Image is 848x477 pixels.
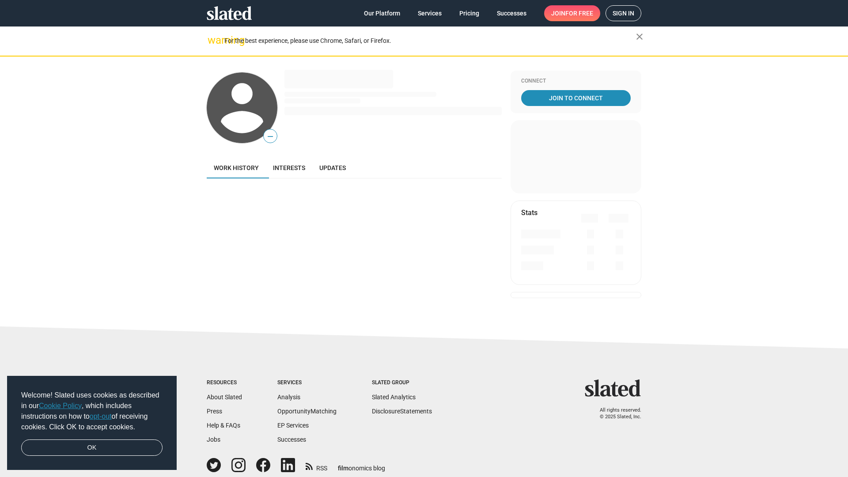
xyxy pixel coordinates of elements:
[459,5,479,21] span: Pricing
[207,436,220,443] a: Jobs
[338,457,385,473] a: filmonomics blog
[312,157,353,178] a: Updates
[565,5,593,21] span: for free
[277,436,306,443] a: Successes
[207,157,266,178] a: Work history
[521,90,631,106] a: Join To Connect
[634,31,645,42] mat-icon: close
[277,422,309,429] a: EP Services
[338,465,348,472] span: film
[207,379,242,386] div: Resources
[357,5,407,21] a: Our Platform
[490,5,534,21] a: Successes
[613,6,634,21] span: Sign in
[214,164,259,171] span: Work history
[606,5,641,21] a: Sign in
[372,408,432,415] a: DisclosureStatements
[207,394,242,401] a: About Slated
[306,459,327,473] a: RSS
[21,390,163,432] span: Welcome! Slated uses cookies as described in our , which includes instructions on how to of recei...
[523,90,629,106] span: Join To Connect
[277,408,337,415] a: OpportunityMatching
[266,157,312,178] a: Interests
[21,439,163,456] a: dismiss cookie message
[452,5,486,21] a: Pricing
[224,35,636,47] div: For the best experience, please use Chrome, Safari, or Firefox.
[551,5,593,21] span: Join
[372,394,416,401] a: Slated Analytics
[273,164,305,171] span: Interests
[208,35,218,45] mat-icon: warning
[411,5,449,21] a: Services
[521,208,538,217] mat-card-title: Stats
[364,5,400,21] span: Our Platform
[7,376,177,470] div: cookieconsent
[39,402,82,409] a: Cookie Policy
[264,131,277,142] span: —
[207,422,240,429] a: Help & FAQs
[418,5,442,21] span: Services
[544,5,600,21] a: Joinfor free
[497,5,526,21] span: Successes
[319,164,346,171] span: Updates
[90,413,112,420] a: opt-out
[277,379,337,386] div: Services
[277,394,300,401] a: Analysis
[591,407,641,420] p: All rights reserved. © 2025 Slated, Inc.
[207,408,222,415] a: Press
[521,78,631,85] div: Connect
[372,379,432,386] div: Slated Group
